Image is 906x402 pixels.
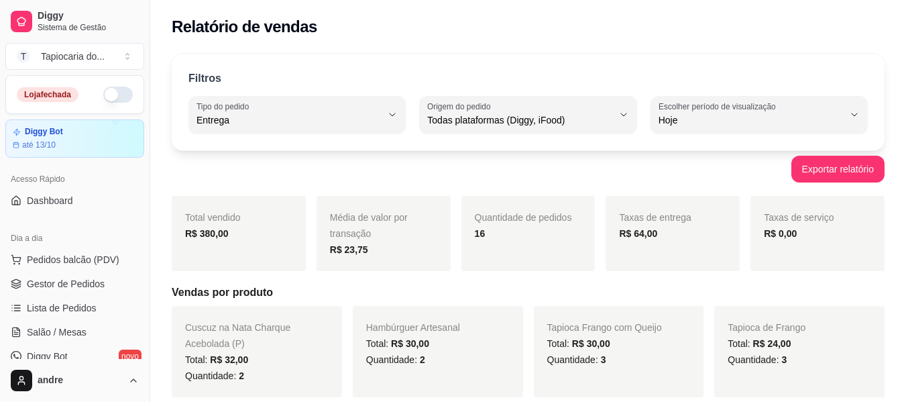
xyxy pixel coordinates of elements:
span: Taxas de serviço [764,212,834,223]
a: Diggy Botnovo [5,346,144,367]
span: Dashboard [27,194,73,207]
div: Dia a dia [5,228,144,249]
span: Quantidade: [366,354,425,365]
span: Hoje [659,113,844,127]
span: Salão / Mesas [27,325,87,339]
span: Total: [547,338,610,349]
button: Tipo do pedidoEntrega [188,96,406,134]
span: Todas plataformas (Diggy, iFood) [427,113,612,127]
span: Quantidade: [728,354,787,365]
label: Escolher período de visualização [659,101,780,112]
span: Entrega [196,113,382,127]
a: Dashboard [5,190,144,211]
span: Quantidade: [547,354,606,365]
a: DiggySistema de Gestão [5,5,144,38]
span: R$ 32,00 [210,354,248,365]
a: Gestor de Pedidos [5,273,144,295]
span: Total: [366,338,429,349]
span: T [17,50,30,63]
span: Quantidade de pedidos [475,212,572,223]
span: Total: [185,354,248,365]
a: Salão / Mesas [5,321,144,343]
span: 2 [239,370,244,381]
h2: Relatório de vendas [172,16,317,38]
article: Diggy Bot [25,127,63,137]
div: Tapiocaria do ... [41,50,105,63]
span: Diggy Bot [27,350,68,363]
button: Pedidos balcão (PDV) [5,249,144,270]
article: até 13/10 [22,140,56,150]
span: Tapioca de Frango [728,322,805,333]
button: Exportar relatório [791,156,885,183]
span: Quantidade: [185,370,244,381]
span: Diggy [38,10,139,22]
span: Lista de Pedidos [27,301,97,315]
label: Tipo do pedido [196,101,253,112]
span: andre [38,374,123,387]
span: Cuscuz na Nata Charque Acebolada (P) [185,322,290,349]
h5: Vendas por produto [172,285,885,301]
span: R$ 30,00 [391,338,429,349]
span: Tapioca Frango com Queijo [547,322,662,333]
span: R$ 24,00 [753,338,791,349]
button: Escolher período de visualizaçãoHoje [650,96,868,134]
strong: R$ 64,00 [619,228,657,239]
span: Gestor de Pedidos [27,277,105,291]
span: Total: [728,338,791,349]
span: Sistema de Gestão [38,22,139,33]
span: 2 [420,354,425,365]
span: Hambúrguer Artesanal [366,322,460,333]
div: Loja fechada [17,87,78,102]
span: 3 [781,354,787,365]
span: Média de valor por transação [330,212,408,239]
button: andre [5,364,144,397]
span: 3 [601,354,606,365]
button: Alterar Status [103,87,133,103]
strong: R$ 0,00 [764,228,797,239]
span: Total vendido [185,212,241,223]
strong: R$ 380,00 [185,228,229,239]
label: Origem do pedido [427,101,495,112]
strong: 16 [475,228,486,239]
span: Pedidos balcão (PDV) [27,253,119,266]
a: Lista de Pedidos [5,297,144,319]
div: Acesso Rápido [5,168,144,190]
button: Origem do pedidoTodas plataformas (Diggy, iFood) [419,96,636,134]
span: R$ 30,00 [572,338,610,349]
button: Select a team [5,43,144,70]
strong: R$ 23,75 [330,244,368,255]
p: Filtros [188,70,221,87]
span: Taxas de entrega [619,212,691,223]
a: Diggy Botaté 13/10 [5,119,144,158]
